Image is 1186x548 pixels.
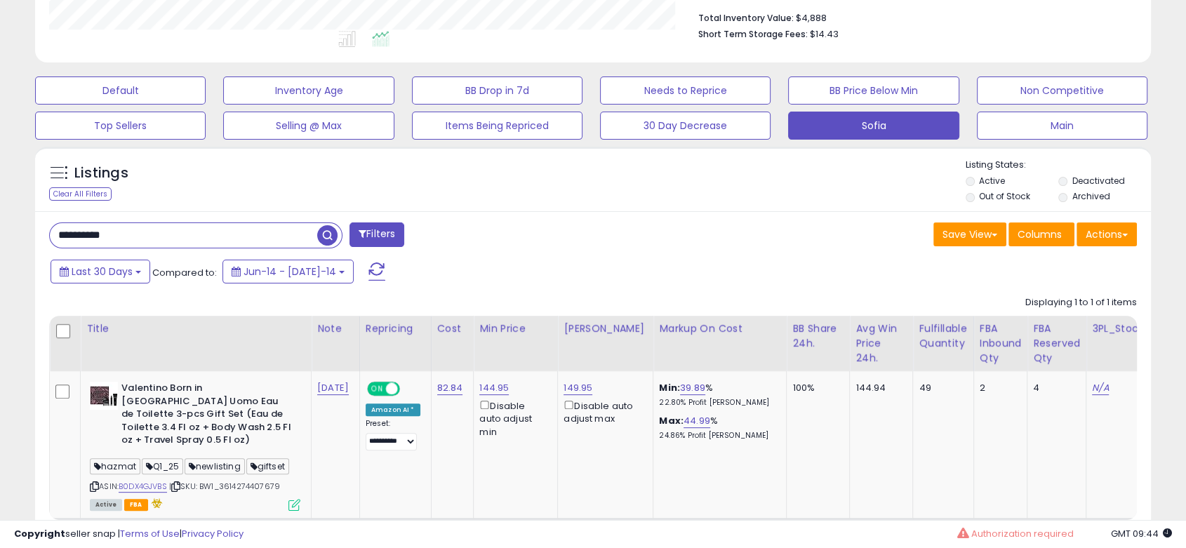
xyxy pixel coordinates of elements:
[564,321,647,336] div: [PERSON_NAME]
[222,260,354,283] button: Jun-14 - [DATE]-14
[366,419,420,450] div: Preset:
[564,398,642,425] div: Disable auto adjust max
[124,499,148,511] span: FBA
[14,527,65,540] strong: Copyright
[1111,527,1172,540] span: 2025-08-14 09:44 GMT
[792,382,839,394] div: 100%
[659,431,775,441] p: 24.86% Profit [PERSON_NAME]
[223,76,394,105] button: Inventory Age
[653,316,787,371] th: The percentage added to the cost of goods (COGS) that forms the calculator for Min & Max prices.
[698,28,808,40] b: Short Term Storage Fees:
[90,382,300,509] div: ASIN:
[148,498,163,508] i: hazardous material
[1025,296,1137,309] div: Displaying 1 to 1 of 1 items
[120,527,180,540] a: Terms of Use
[680,381,705,395] a: 39.89
[169,481,280,492] span: | SKU: BW1_3614274407679
[698,8,1126,25] li: $4,888
[919,321,967,351] div: Fulfillable Quantity
[855,382,902,394] div: 144.94
[977,112,1147,140] button: Main
[810,27,839,41] span: $14.43
[1072,175,1125,187] label: Deactivated
[980,382,1017,394] div: 2
[479,381,509,395] a: 144.95
[1092,381,1109,395] a: N/A
[479,398,547,439] div: Disable auto adjust min
[72,265,133,279] span: Last 30 Days
[317,321,354,336] div: Note
[684,414,710,428] a: 44.99
[368,383,386,395] span: ON
[90,499,122,511] span: All listings currently available for purchase on Amazon
[244,265,336,279] span: Jun-14 - [DATE]-14
[564,381,592,395] a: 149.95
[437,381,463,395] a: 82.84
[966,159,1151,172] p: Listing States:
[1086,316,1153,371] th: CSV column name: cust_attr_3_3PL_Stock
[659,381,680,394] b: Min:
[246,458,289,474] span: giftset
[90,382,118,410] img: 51MFULJ-aZL._SL40_.jpg
[919,382,962,394] div: 49
[412,112,582,140] button: Items Being Repriced
[980,321,1022,366] div: FBA inbound Qty
[119,481,167,493] a: B0DX4GJVBS
[182,527,244,540] a: Privacy Policy
[659,382,775,408] div: %
[185,458,245,474] span: newlisting
[1018,227,1062,241] span: Columns
[479,321,552,336] div: Min Price
[152,266,217,279] span: Compared to:
[1072,190,1110,202] label: Archived
[35,112,206,140] button: Top Sellers
[933,222,1006,246] button: Save View
[855,321,907,366] div: Avg Win Price 24h.
[35,76,206,105] button: Default
[1092,321,1147,336] div: 3PL_Stock
[1033,321,1080,366] div: FBA Reserved Qty
[698,12,794,24] b: Total Inventory Value:
[366,321,425,336] div: Repricing
[86,321,305,336] div: Title
[317,381,349,395] a: [DATE]
[349,222,404,247] button: Filters
[659,321,780,336] div: Markup on Cost
[14,528,244,541] div: seller snap | |
[90,458,140,474] span: hazmat
[979,190,1030,202] label: Out of Stock
[979,175,1005,187] label: Active
[74,163,128,183] h5: Listings
[659,415,775,441] div: %
[121,382,292,450] b: Valentino Born in [GEOGRAPHIC_DATA] Uomo Eau de Toilette 3-pcs Gift Set (Eau de Toilette 3.4 Fl o...
[366,403,420,416] div: Amazon AI *
[600,112,771,140] button: 30 Day Decrease
[977,76,1147,105] button: Non Competitive
[788,76,959,105] button: BB Price Below Min
[412,76,582,105] button: BB Drop in 7d
[600,76,771,105] button: Needs to Reprice
[788,112,959,140] button: Sofia
[1033,382,1075,394] div: 4
[1077,222,1137,246] button: Actions
[142,458,183,474] span: Q1_25
[51,260,150,283] button: Last 30 Days
[659,398,775,408] p: 22.80% Profit [PERSON_NAME]
[659,414,684,427] b: Max:
[437,321,468,336] div: Cost
[792,321,844,351] div: BB Share 24h.
[49,187,112,201] div: Clear All Filters
[1008,222,1074,246] button: Columns
[223,112,394,140] button: Selling @ Max
[398,383,420,395] span: OFF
